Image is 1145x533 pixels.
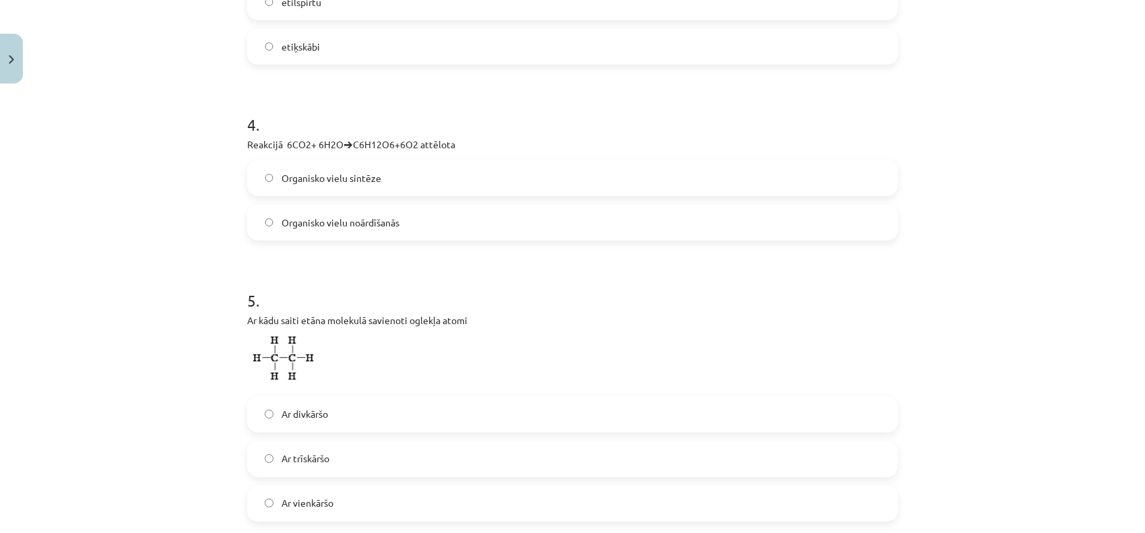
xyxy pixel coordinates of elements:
span: Ar divkāršo [282,407,328,421]
input: Ar divkāršo [265,410,273,418]
input: Organisko vielu noārdīšanās [265,218,273,227]
h1: 4 . [247,92,898,133]
p: Reakcijā 6CO2+ 6H2O🡪C6H12O6+6O2 attēlota [247,137,898,152]
img: icon-close-lesson-0947bae3869378f0d4975bcd49f059093ad1ed9edebbc8119c70593378902aed.svg [9,55,14,64]
span: Organisko vielu sintēze [282,171,381,185]
span: etiķskābi [282,40,320,54]
span: Organisko vielu noārdīšanās [282,216,399,230]
input: etiķskābi [265,42,273,51]
h1: 5 . [247,268,898,309]
input: Ar trīskāršo [265,454,273,463]
input: Organisko vielu sintēze [265,174,273,183]
span: Ar trīskāršo [282,451,329,466]
p: Ar kādu saiti etāna molekulā savienoti oglekļa atomi [247,313,898,388]
input: Ar vienkāršo [265,499,273,507]
span: Ar vienkāršo [282,496,333,510]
